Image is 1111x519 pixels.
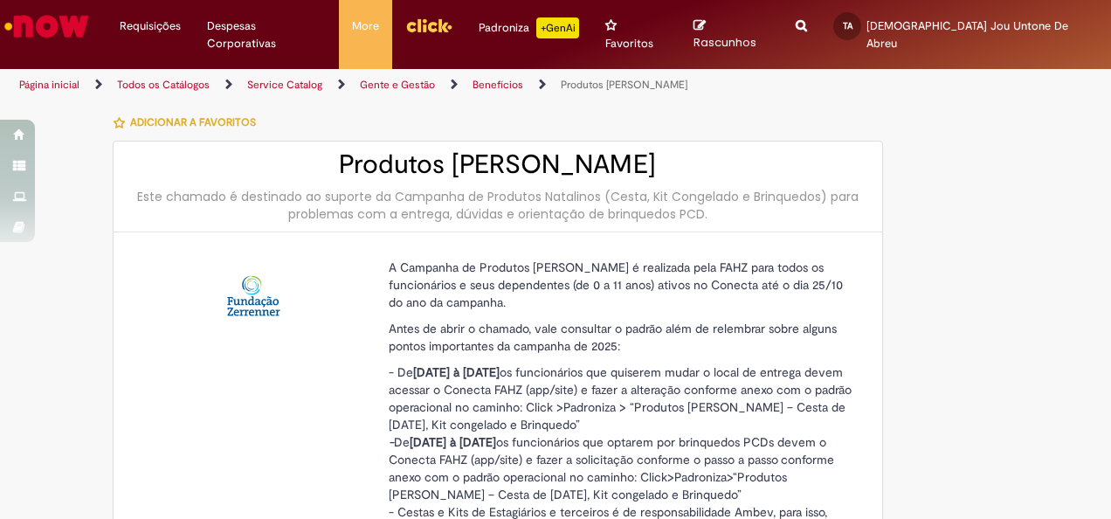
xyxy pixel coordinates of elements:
[536,17,579,38] p: +GenAi
[479,17,579,38] div: Padroniza
[866,18,1068,51] span: [DEMOGRAPHIC_DATA] Jou Untone De Abreu
[413,364,500,380] strong: [DATE] à [DATE]
[389,434,834,502] span: De os funcionários que optarem por brinquedos PCDs devem o Conecta FAHZ (app/site) e fazer a soli...
[131,150,865,179] h2: Produtos [PERSON_NAME]
[19,78,79,92] a: Página inicial
[389,364,852,432] span: - De os funcionários que quiserem mudar o local de entrega devem acessar o Conecta FAHZ (app/site...
[605,35,653,52] span: Favoritos
[113,104,266,141] button: Adicionar a Favoritos
[694,18,770,51] a: Rascunhos
[843,20,852,31] span: TA
[2,9,92,44] img: ServiceNow
[473,78,523,92] a: Benefícios
[561,78,687,92] a: Produtos [PERSON_NAME]
[389,259,843,310] span: A Campanha de Produtos [PERSON_NAME] é realizada pela FAHZ para todos os funcionários e seus depe...
[13,69,728,101] ul: Trilhas de página
[410,434,496,450] strong: [DATE] à [DATE]
[694,34,756,51] span: Rascunhos
[131,188,865,223] div: Este chamado é destinado ao suporte da Campanha de Produtos Natalinos (Cesta, Kit Congelado e Bri...
[117,78,210,92] a: Todos os Catálogos
[247,78,322,92] a: Service Catalog
[352,17,379,35] span: More
[389,321,837,354] span: Antes de abrir o chamado, vale consultar o padrão além de relembrar sobre alguns pontos important...
[130,115,256,129] span: Adicionar a Favoritos
[225,267,281,323] img: Produtos Natalinos - FAHZ
[207,17,326,52] span: Despesas Corporativas
[120,17,181,35] span: Requisições
[389,434,394,450] em: -
[405,12,452,38] img: click_logo_yellow_360x200.png
[360,78,435,92] a: Gente e Gestão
